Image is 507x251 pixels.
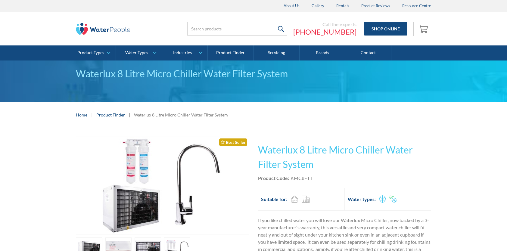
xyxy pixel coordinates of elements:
[128,111,131,118] div: |
[417,22,431,36] a: Open empty cart
[162,45,207,60] a: Industries
[254,45,300,60] a: Servicing
[258,175,289,181] strong: Product Code:
[219,138,247,146] div: Best Seller
[76,23,130,35] img: The Water People
[345,45,391,60] a: Contact
[70,45,116,60] a: Product Types
[116,45,161,60] a: Water Types
[134,112,228,118] div: Waterlux 8 Litre Micro Chiller Water Filter System
[125,50,148,55] div: Water Types
[348,196,376,203] h2: Water types:
[418,24,430,33] img: shopping cart
[258,143,431,172] h1: Waterlux 8 Litre Micro Chiller Water Filter System
[293,27,356,36] a: [PHONE_NUMBER]
[300,45,345,60] a: Brands
[187,22,287,36] input: Search products
[173,50,192,55] div: Industries
[364,22,407,36] a: Shop Online
[89,137,235,234] img: Waterlux 8 Litre Micro Chiller Water Filter System
[90,111,93,118] div: |
[208,45,253,60] a: Product Finder
[76,67,431,81] div: Waterlux 8 Litre Micro Chiller Water Filter System
[261,196,287,203] h2: Suitable for:
[293,21,356,27] div: Call the experts
[76,137,249,234] a: open lightbox
[77,50,104,55] div: Product Types
[291,175,313,182] div: KMC8ETT
[96,112,125,118] a: Product Finder
[76,112,87,118] a: Home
